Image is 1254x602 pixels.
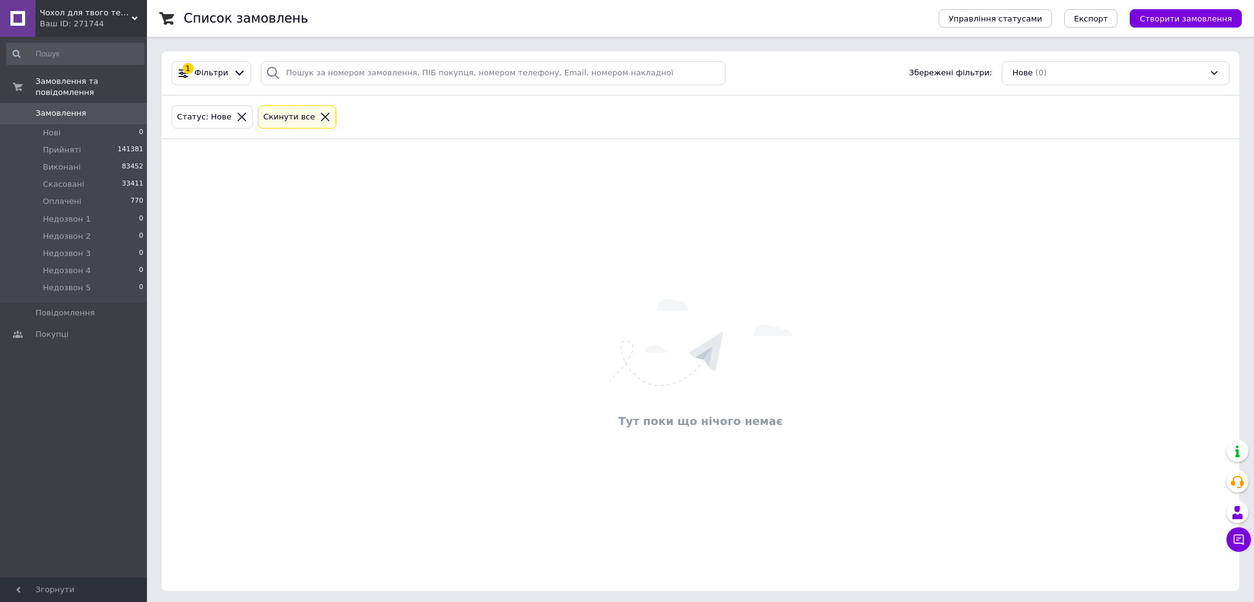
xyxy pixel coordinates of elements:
[43,214,91,225] span: Недозвон 1
[36,307,95,318] span: Повідомлення
[43,231,91,242] span: Недозвон 2
[1074,14,1108,23] span: Експорт
[36,108,86,119] span: Замовлення
[43,265,91,276] span: Недозвон 4
[261,61,726,85] input: Пошук за номером замовлення, ПІБ покупця, номером телефону, Email, номером накладної
[948,14,1042,23] span: Управління статусами
[43,127,61,138] span: Нові
[43,145,81,156] span: Прийняті
[43,162,81,173] span: Виконані
[43,196,81,207] span: Оплачені
[139,127,143,138] span: 0
[130,196,143,207] span: 770
[40,18,147,29] div: Ваш ID: 271744
[139,231,143,242] span: 0
[43,179,84,190] span: Скасовані
[175,111,234,124] div: Статус: Нове
[1226,527,1251,552] button: Чат з покупцем
[182,63,193,74] div: 1
[1139,14,1232,23] span: Створити замовлення
[43,248,91,259] span: Недозвон 3
[122,162,143,173] span: 83452
[1130,9,1242,28] button: Створити замовлення
[6,43,145,65] input: Пошук
[184,11,308,26] h1: Список замовлень
[122,179,143,190] span: 33411
[261,111,318,124] div: Cкинути все
[139,282,143,293] span: 0
[1035,68,1046,77] span: (0)
[118,145,143,156] span: 141381
[43,282,91,293] span: Недозвон 5
[1064,9,1118,28] button: Експорт
[195,67,228,79] span: Фільтри
[168,413,1233,429] div: Тут поки що нічого немає
[909,67,993,79] span: Збережені фільтри:
[36,329,69,340] span: Покупці
[139,265,143,276] span: 0
[40,7,132,18] span: Чохол для твого телефону
[1117,13,1242,23] a: Створити замовлення
[939,9,1052,28] button: Управління статусами
[1012,67,1032,79] span: Нове
[36,76,147,98] span: Замовлення та повідомлення
[139,214,143,225] span: 0
[139,248,143,259] span: 0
